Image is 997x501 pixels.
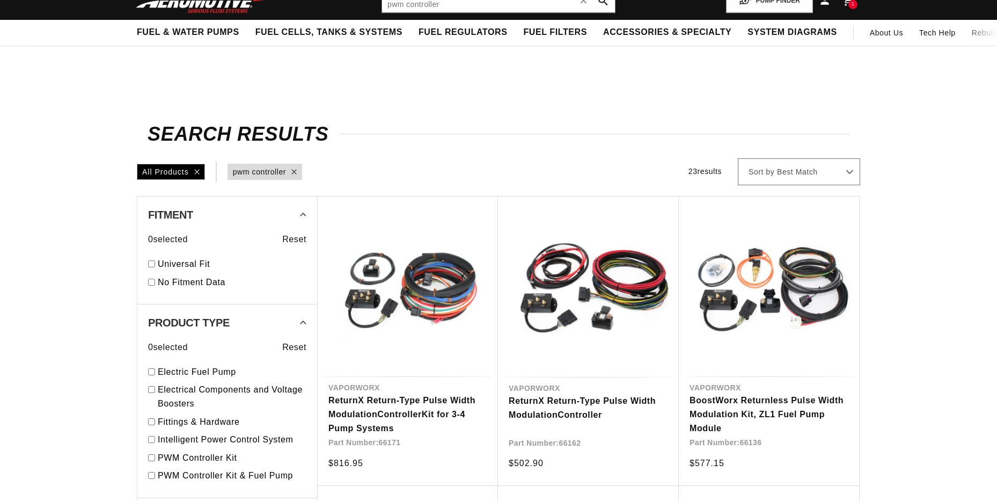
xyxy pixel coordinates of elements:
[282,340,306,354] span: Reset
[595,20,739,45] summary: Accessories & Specialty
[419,27,507,38] span: Fuel Regulators
[749,167,774,178] span: Sort by
[158,433,306,447] a: Intelligent Power Control System
[515,20,595,45] summary: Fuel Filters
[410,20,515,45] summary: Fuel Regulators
[158,383,306,410] a: Electrical Components and Voltage Boosters
[148,209,193,220] span: Fitment
[233,166,286,178] a: pwm controller
[255,27,402,38] span: Fuel Cells, Tanks & Systems
[738,158,860,185] select: Sort by
[509,394,668,422] a: ReturnX Return-Type Pulse Width ModulationController
[690,394,848,435] a: BoostWorx Returnless Pulse Width Modulation Kit, ZL1 Fuel Pump Module
[747,27,837,38] span: System Diagrams
[148,233,188,246] span: 0 selected
[328,394,487,435] a: ReturnX Return-Type Pulse Width ModulationControllerKit for 3-4 Pump Systems
[148,126,849,143] h2: Search Results
[137,27,239,38] span: Fuel & Water Pumps
[862,20,911,46] a: About Us
[158,415,306,429] a: Fittings & Hardware
[158,451,306,465] a: PWM Controller Kit
[739,20,845,45] summary: System Diagrams
[282,233,306,246] span: Reset
[523,27,587,38] span: Fuel Filters
[158,365,306,379] a: Electric Fuel Pump
[158,275,306,289] a: No Fitment Data
[603,27,731,38] span: Accessories & Specialty
[870,28,903,37] span: About Us
[247,20,410,45] summary: Fuel Cells, Tanks & Systems
[911,20,964,46] summary: Tech Help
[688,167,722,176] span: 23 results
[137,164,205,180] div: All Products
[158,257,306,271] a: Universal Fit
[148,340,188,354] span: 0 selected
[129,20,247,45] summary: Fuel & Water Pumps
[148,317,230,328] span: Product Type
[158,469,306,483] a: PWM Controller Kit & Fuel Pump
[919,27,956,39] span: Tech Help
